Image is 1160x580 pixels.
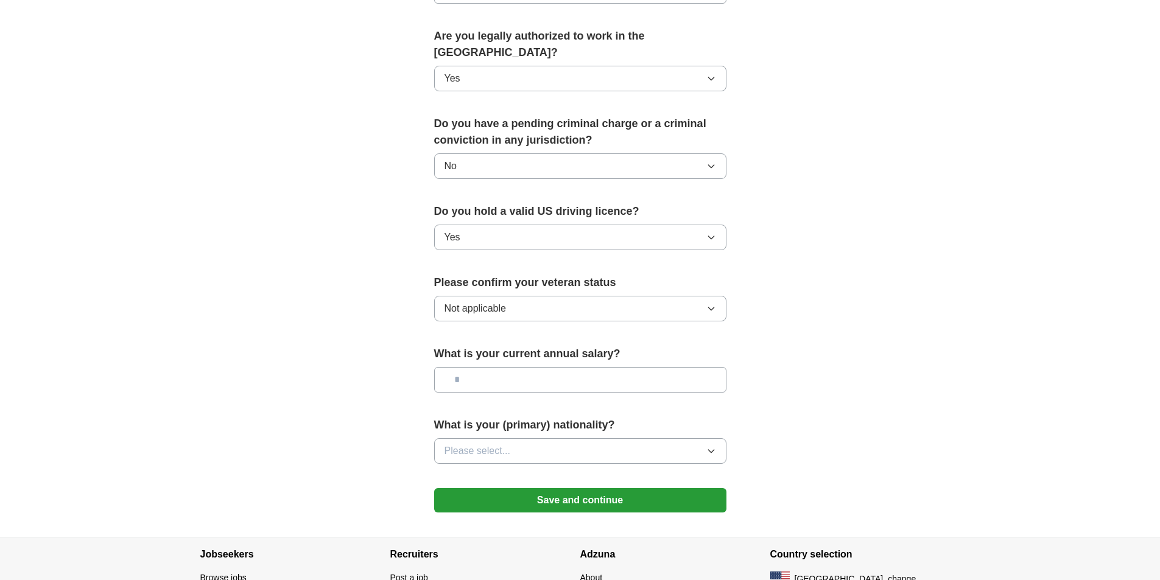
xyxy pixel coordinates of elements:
button: Not applicable [434,296,726,321]
button: Save and continue [434,488,726,512]
button: No [434,153,726,179]
label: Are you legally authorized to work in the [GEOGRAPHIC_DATA]? [434,28,726,61]
span: Not applicable [445,301,506,316]
button: Yes [434,225,726,250]
label: Do you hold a valid US driving licence? [434,203,726,220]
label: Please confirm your veteran status [434,274,726,291]
button: Yes [434,66,726,91]
span: Yes [445,230,460,245]
span: Yes [445,71,460,86]
span: Please select... [445,444,511,458]
button: Please select... [434,438,726,464]
label: What is your current annual salary? [434,346,726,362]
span: No [445,159,457,173]
h4: Country selection [770,537,960,571]
label: What is your (primary) nationality? [434,417,726,433]
label: Do you have a pending criminal charge or a criminal conviction in any jurisdiction? [434,116,726,148]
